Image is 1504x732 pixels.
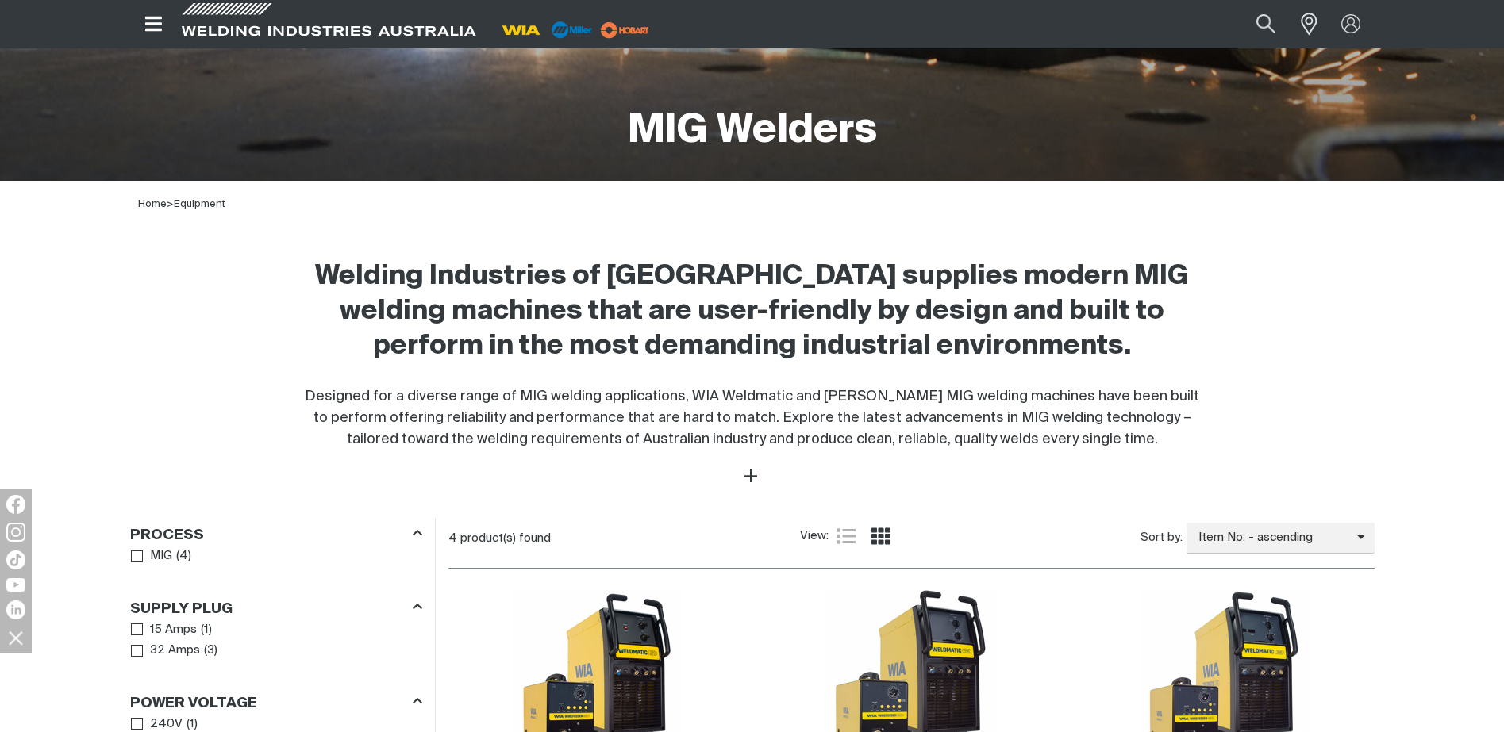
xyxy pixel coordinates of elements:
h2: Welding Industries of [GEOGRAPHIC_DATA] supplies modern MIG welding machines that are user-friend... [305,259,1200,364]
span: Designed for a diverse range of MIG welding applications, WIA Weldmatic and [PERSON_NAME] MIG wel... [305,389,1199,446]
a: List view [837,527,856,546]
a: Equipment [174,199,225,209]
img: LinkedIn [6,600,25,619]
span: ( 3 ) [204,642,217,660]
img: Instagram [6,523,25,542]
h1: MIG Welders [628,105,877,157]
div: Power Voltage [130,692,422,713]
img: Facebook [6,495,25,514]
div: 4 [448,531,801,546]
span: MIG [150,547,172,565]
span: Sort by: [1141,529,1183,547]
section: Product list controls [448,518,1375,558]
img: YouTube [6,578,25,592]
span: product(s) found [460,532,551,544]
img: miller [596,18,654,42]
span: > [167,199,174,209]
span: 15 Amps [150,621,197,639]
a: miller [596,24,654,36]
img: TikTok [6,550,25,569]
span: ( 1 ) [201,621,212,639]
img: hide socials [2,624,29,651]
h3: Process [130,527,204,545]
span: View: [800,527,829,546]
h3: Supply Plug [130,600,233,619]
h3: Power Voltage [130,695,257,713]
span: ( 4 ) [176,547,191,565]
button: Search products [1239,6,1293,42]
div: Supply Plug [130,597,422,619]
a: 15 Amps [131,619,198,641]
div: Process [130,523,422,545]
a: 32 Amps [131,640,201,661]
ul: Process [131,546,421,567]
span: Item No. - ascending [1187,529,1357,547]
a: MIG [131,546,173,567]
span: 32 Amps [150,642,200,660]
a: Home [138,199,167,209]
ul: Supply Plug [131,619,421,661]
input: Product name or item number... [1218,6,1292,42]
